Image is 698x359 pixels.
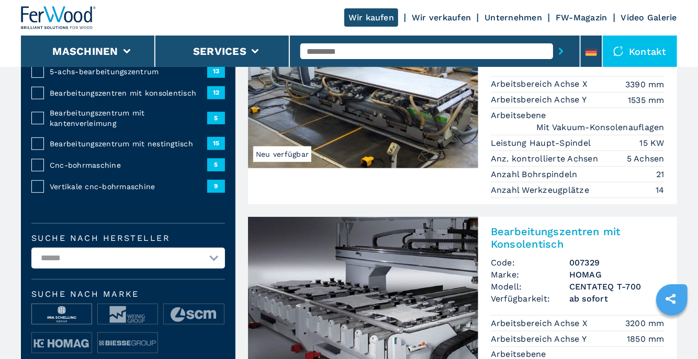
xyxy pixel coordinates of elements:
p: Anzahl Werkzeugplätze [491,184,592,196]
p: Anz. kontrollierte Achsen [491,153,601,165]
img: Kontakt [613,46,624,56]
img: image [164,304,223,325]
span: Marke: [491,269,569,281]
img: Ferwood [21,6,96,29]
p: Arbeitsbereich Achse Y [491,333,590,345]
h3: 007329 [569,257,665,269]
img: image [98,333,157,354]
a: FW-Magazin [556,13,607,22]
em: 3200 mm [625,317,665,329]
h2: Bearbeitungszentren mit Konsolentisch [491,225,665,250]
span: Cnc-bohrmaschine [50,160,207,170]
span: 15 [207,137,225,149]
em: 1535 mm [628,94,665,106]
span: Bearbeitungszentren mit konsolentisch [50,88,207,98]
button: Maschinen [52,45,118,57]
a: Wir verkaufen [412,13,471,22]
span: Code: [491,257,569,269]
div: Kontakt [603,36,677,67]
span: Bearbeitungszentrum mit nestingtisch [50,138,207,149]
h3: HOMAG [569,269,665,281]
img: image [32,304,92,325]
em: 5 Achsen [627,153,665,165]
p: Anzahl Bohrspindeln [491,169,580,180]
span: Bearbeitungszentrum mit kantenverleimung [50,108,207,129]
iframe: Chat [654,312,690,351]
h3: CENTATEQ T-700 [569,281,665,293]
span: ab sofort [569,293,665,305]
button: Services [193,45,246,57]
span: Neu verfügbar [253,146,311,162]
span: Modell: [491,281,569,293]
span: 9 [207,180,225,192]
em: 14 [656,184,665,196]
em: Mit Vakuum-Konsolenauflagen [536,121,665,133]
a: Wir kaufen [344,8,399,27]
p: Leistung Haupt-Spindel [491,137,594,149]
em: 1850 mm [627,333,665,345]
em: 3390 mm [625,78,665,90]
span: Verfügbarkeit: [491,293,569,305]
img: image [98,304,157,325]
p: Arbeitsebene [491,110,549,121]
em: 21 [656,168,665,180]
p: Arbeitsbereich Achse X [491,318,591,329]
span: 5 [207,112,225,124]
a: sharethis [658,286,684,312]
a: Unternehmen [485,13,542,22]
p: Arbeitsbereich Achse X [491,78,591,90]
img: image [32,333,92,354]
span: Vertikale cnc-bohrmaschine [50,181,207,192]
a: Video Galerie [621,13,677,22]
p: Arbeitsbereich Achse Y [491,94,590,106]
span: Suche nach Marke [31,290,225,298]
span: 12 [207,86,225,99]
span: 13 [207,65,225,77]
span: 5-achs-bearbeitungszentrum [50,66,207,77]
em: 15 KW [640,137,665,149]
button: submit-button [553,39,569,63]
label: Suche nach Hersteller [31,234,225,242]
span: 5 [207,158,225,171]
